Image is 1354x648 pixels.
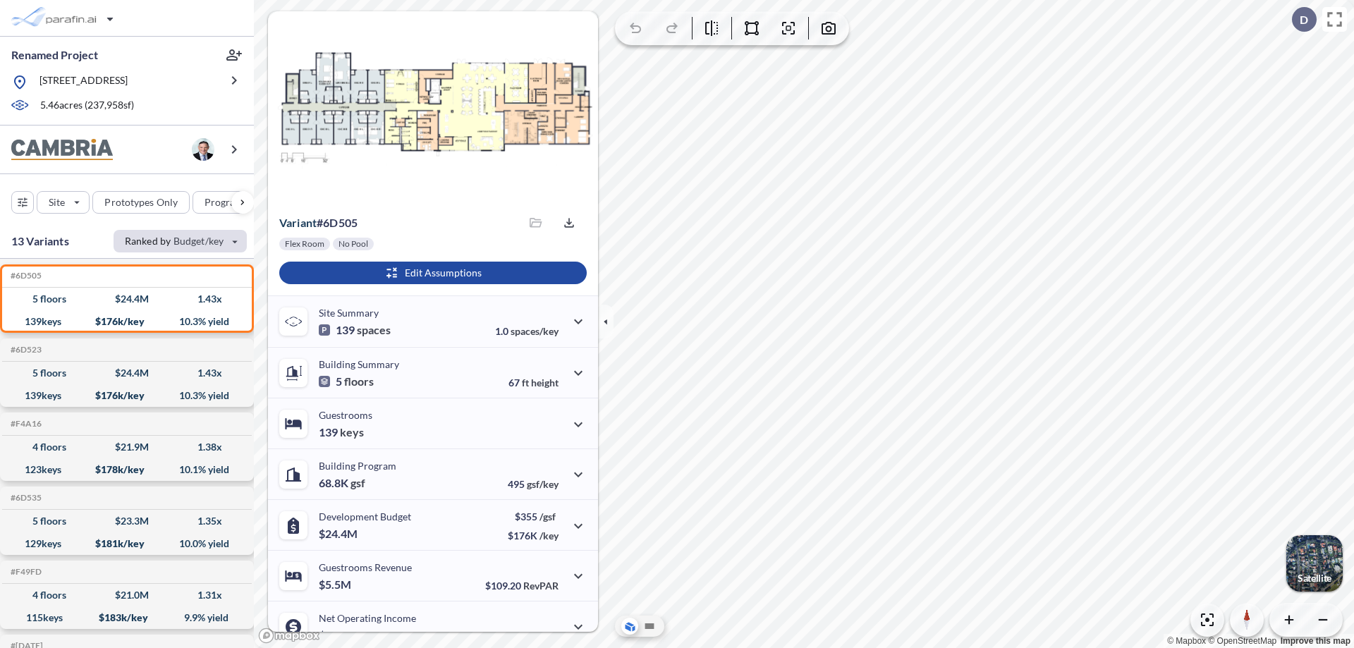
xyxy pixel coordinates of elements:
p: 13 Variants [11,233,69,250]
h5: Click to copy the code [8,271,42,281]
span: height [531,377,559,389]
span: margin [527,630,559,642]
p: 139 [319,425,364,439]
p: $109.20 [485,580,559,592]
span: Variant [279,216,317,229]
a: Improve this map [1281,636,1350,646]
img: BrandImage [11,139,113,161]
button: Switcher ImageSatellite [1286,535,1343,592]
p: Guestrooms Revenue [319,561,412,573]
span: floors [344,374,374,389]
button: Program [193,191,269,214]
a: Mapbox homepage [258,628,320,644]
p: 139 [319,323,391,337]
span: RevPAR [523,580,559,592]
p: Guestrooms [319,409,372,421]
span: spaces/key [511,325,559,337]
button: Site [37,191,90,214]
span: spaces [357,323,391,337]
button: Site Plan [641,618,658,635]
p: Prototypes Only [104,195,178,209]
span: keys [340,425,364,439]
p: 5.46 acres ( 237,958 sf) [40,98,134,114]
h5: Click to copy the code [8,567,42,577]
p: Satellite [1298,573,1331,584]
p: D [1300,13,1308,26]
p: Building Program [319,460,396,472]
p: Net Operating Income [319,612,416,624]
p: Renamed Project [11,47,98,63]
p: Building Summary [319,358,399,370]
p: $24.4M [319,527,360,541]
button: Prototypes Only [92,191,190,214]
img: user logo [192,138,214,161]
p: Program [205,195,244,209]
a: Mapbox [1167,636,1206,646]
p: 495 [508,478,559,490]
span: gsf/key [527,478,559,490]
p: 45.0% [499,630,559,642]
p: No Pool [338,238,368,250]
p: Development Budget [319,511,411,522]
p: 1.0 [495,325,559,337]
p: Site Summary [319,307,379,319]
button: Ranked by Budget/key [114,230,247,252]
p: $2.5M [319,628,353,642]
button: Edit Assumptions [279,262,587,284]
p: $176K [508,530,559,542]
span: /gsf [539,511,556,522]
p: $5.5M [319,577,353,592]
h5: Click to copy the code [8,493,42,503]
button: Aerial View [621,618,638,635]
span: ft [522,377,529,389]
span: /key [539,530,559,542]
a: OpenStreetMap [1208,636,1276,646]
p: Edit Assumptions [405,266,482,280]
p: $355 [508,511,559,522]
p: 68.8K [319,476,365,490]
p: Site [49,195,65,209]
p: 67 [508,377,559,389]
h5: Click to copy the code [8,419,42,429]
img: Switcher Image [1286,535,1343,592]
p: # 6d505 [279,216,358,230]
span: gsf [350,476,365,490]
h5: Click to copy the code [8,345,42,355]
p: 5 [319,374,374,389]
p: [STREET_ADDRESS] [39,73,128,91]
p: Flex Room [285,238,324,250]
